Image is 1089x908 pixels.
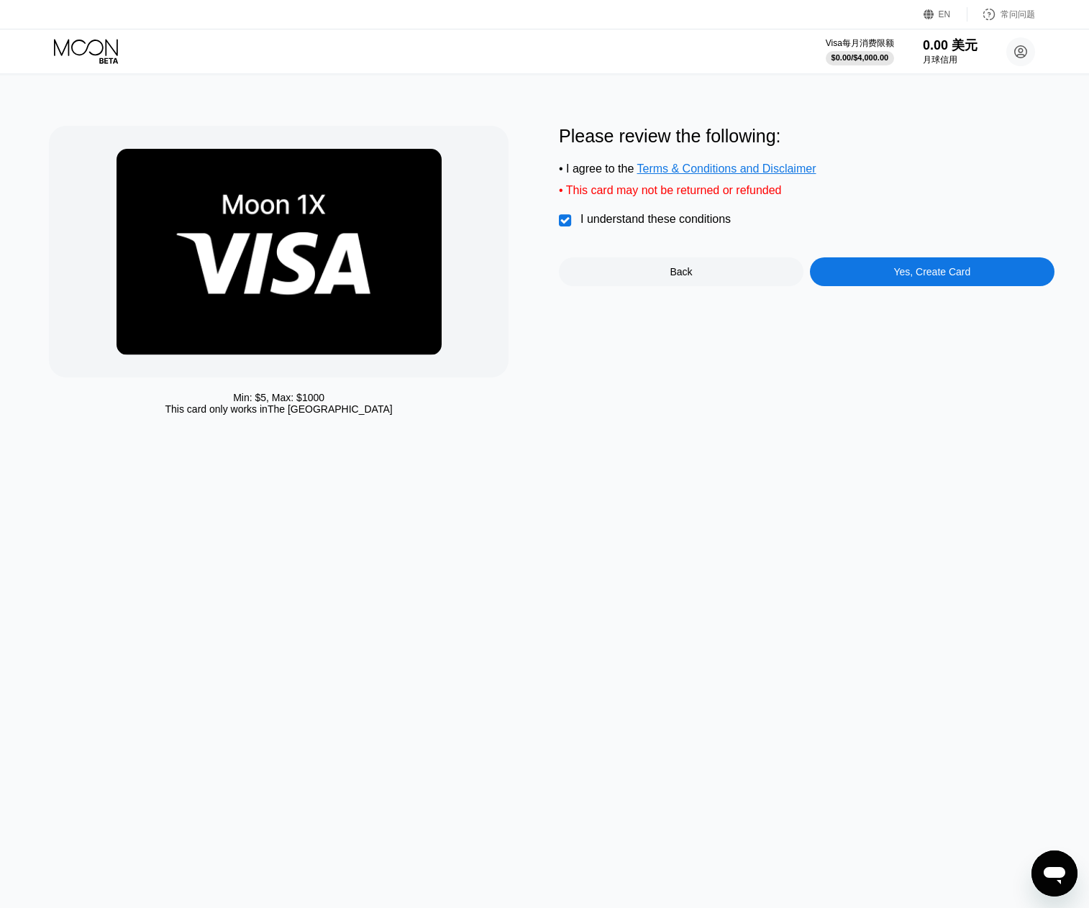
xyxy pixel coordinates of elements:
div: 0.00 美元月球信用 [923,37,978,66]
div: • I agree to the [559,162,1054,175]
div: Yes, Create Card [810,257,1054,286]
font: $0.00 [831,53,852,62]
div:  [559,214,573,228]
font: 月球信用 [923,55,957,65]
div: Back [670,266,692,278]
font: 0.00 美元 [923,38,978,52]
div: Yes, Create Card [893,266,970,278]
font: EN [939,9,951,19]
font: Visa每月消费限额 [826,38,894,48]
iframe: 启动消息传送窗口的按钮 [1031,850,1077,896]
div: Min: $ 5 , Max: $ 1000 [233,392,324,403]
font: 常问问题 [1001,9,1035,19]
div: Visa每月消费限额$0.00/$4,000.00 [826,37,894,65]
font: / [851,53,853,62]
div: • This card may not be returned or refunded [559,184,1054,197]
div: This card only works in The [GEOGRAPHIC_DATA] [165,403,393,415]
div: Back [559,257,803,286]
div: EN [924,7,967,22]
font: $4,000.00 [853,53,888,62]
div: I understand these conditions [580,213,731,226]
div: Please review the following: [559,126,1054,147]
span: Terms & Conditions and Disclaimer [637,162,816,175]
div: 常问问题 [967,7,1035,22]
